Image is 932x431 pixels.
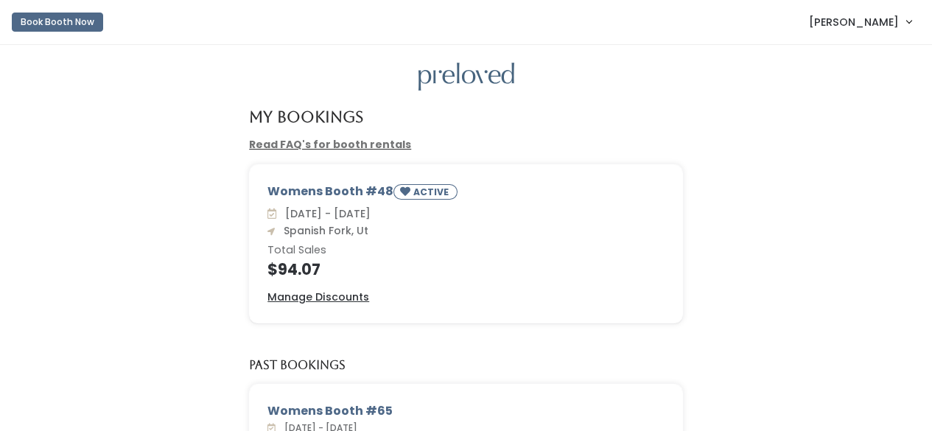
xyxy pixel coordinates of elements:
[413,186,452,198] small: ACTIVE
[794,6,926,38] a: [PERSON_NAME]
[279,206,371,221] span: [DATE] - [DATE]
[249,137,411,152] a: Read FAQ's for booth rentals
[267,290,369,304] u: Manage Discounts
[249,108,363,125] h4: My Bookings
[12,6,103,38] a: Book Booth Now
[267,402,665,420] div: Womens Booth #65
[278,223,368,238] span: Spanish Fork, Ut
[249,359,346,372] h5: Past Bookings
[809,14,899,30] span: [PERSON_NAME]
[267,290,369,305] a: Manage Discounts
[418,63,514,91] img: preloved logo
[267,245,665,256] h6: Total Sales
[12,13,103,32] button: Book Booth Now
[267,183,665,206] div: Womens Booth #48
[267,261,665,278] h4: $94.07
